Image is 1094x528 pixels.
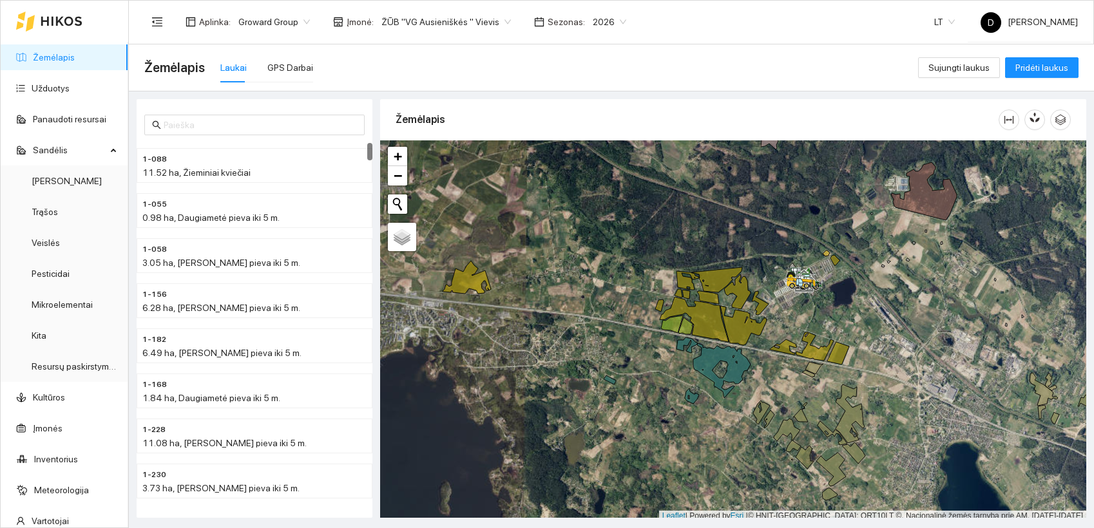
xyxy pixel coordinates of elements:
span: Įmonė : [347,15,374,29]
span: 1-168 [142,379,167,391]
a: Veislės [32,238,60,248]
span: Sandėlis [33,137,106,163]
span: Aplinka : [199,15,231,29]
a: Kita [32,330,46,341]
span: Pridėti laukus [1015,61,1068,75]
span: Sujungti laukus [928,61,990,75]
span: menu-fold [151,16,163,28]
span: 3.05 ha, [PERSON_NAME] pieva iki 5 m. [142,258,300,268]
a: Leaflet [662,511,686,520]
button: Pridėti laukus [1005,57,1079,78]
div: GPS Darbai [267,61,313,75]
a: Trąšos [32,207,58,217]
a: Layers [388,223,416,251]
a: Pesticidai [32,269,70,279]
a: Įmonės [33,423,62,433]
span: − [394,167,402,184]
a: Zoom in [388,147,407,166]
span: 1-156 [142,288,167,301]
span: D [988,12,994,33]
div: Laukai [220,61,247,75]
span: shop [333,17,343,27]
span: layout [186,17,196,27]
a: Kultūros [33,392,65,402]
span: 6.49 ha, [PERSON_NAME] pieva iki 5 m. [142,348,302,358]
span: 1-058 [142,243,167,256]
a: Sujungti laukus [918,62,1000,73]
span: 1-182 [142,334,166,346]
a: Vartotojai [32,516,69,526]
a: Užduotys [32,83,70,93]
button: Sujungti laukus [918,57,1000,78]
span: Sezonas : [548,15,585,29]
span: Groward Group [238,12,310,32]
a: Mikroelementai [32,299,93,310]
span: 1-228 [142,424,166,436]
button: column-width [999,109,1019,130]
span: + [394,148,402,164]
a: Pridėti laukus [1005,62,1079,73]
span: [PERSON_NAME] [981,17,1078,27]
span: 2026 [593,12,626,32]
span: 0.98 ha, Daugiametė pieva iki 5 m. [142,212,280,223]
a: Meteorologija [34,485,89,495]
a: Žemėlapis [33,52,75,62]
span: 11.52 ha, Žieminiai kviečiai [142,167,251,178]
span: calendar [534,17,544,27]
a: Resursų paskirstymas [32,361,119,372]
span: ŽŪB "VG Ausieniškės " Vievis [381,12,511,32]
span: 1.84 ha, Daugiametė pieva iki 5 m. [142,393,280,403]
a: Esri [731,511,744,520]
span: 1-230 [142,469,166,481]
span: 6.28 ha, [PERSON_NAME] pieva iki 5 m. [142,303,300,313]
div: | Powered by © HNIT-[GEOGRAPHIC_DATA]; ORT10LT ©, Nacionalinė žemės tarnyba prie AM, [DATE]-[DATE] [659,511,1086,522]
input: Paieška [164,118,357,132]
div: Žemėlapis [396,101,999,138]
span: 11.08 ha, [PERSON_NAME] pieva iki 5 m. [142,438,307,448]
a: [PERSON_NAME] [32,176,102,186]
a: Panaudoti resursai [33,114,106,124]
span: 1-088 [142,153,167,165]
button: menu-fold [144,9,170,35]
span: column-width [999,115,1019,125]
span: search [152,120,161,129]
span: | [746,511,748,520]
span: 3.73 ha, [PERSON_NAME] pieva iki 5 m. [142,483,300,493]
span: 1-055 [142,198,167,211]
span: LT [934,12,955,32]
button: Initiate a new search [388,194,407,214]
a: Zoom out [388,166,407,185]
span: Žemėlapis [144,57,205,78]
a: Inventorius [34,454,78,464]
